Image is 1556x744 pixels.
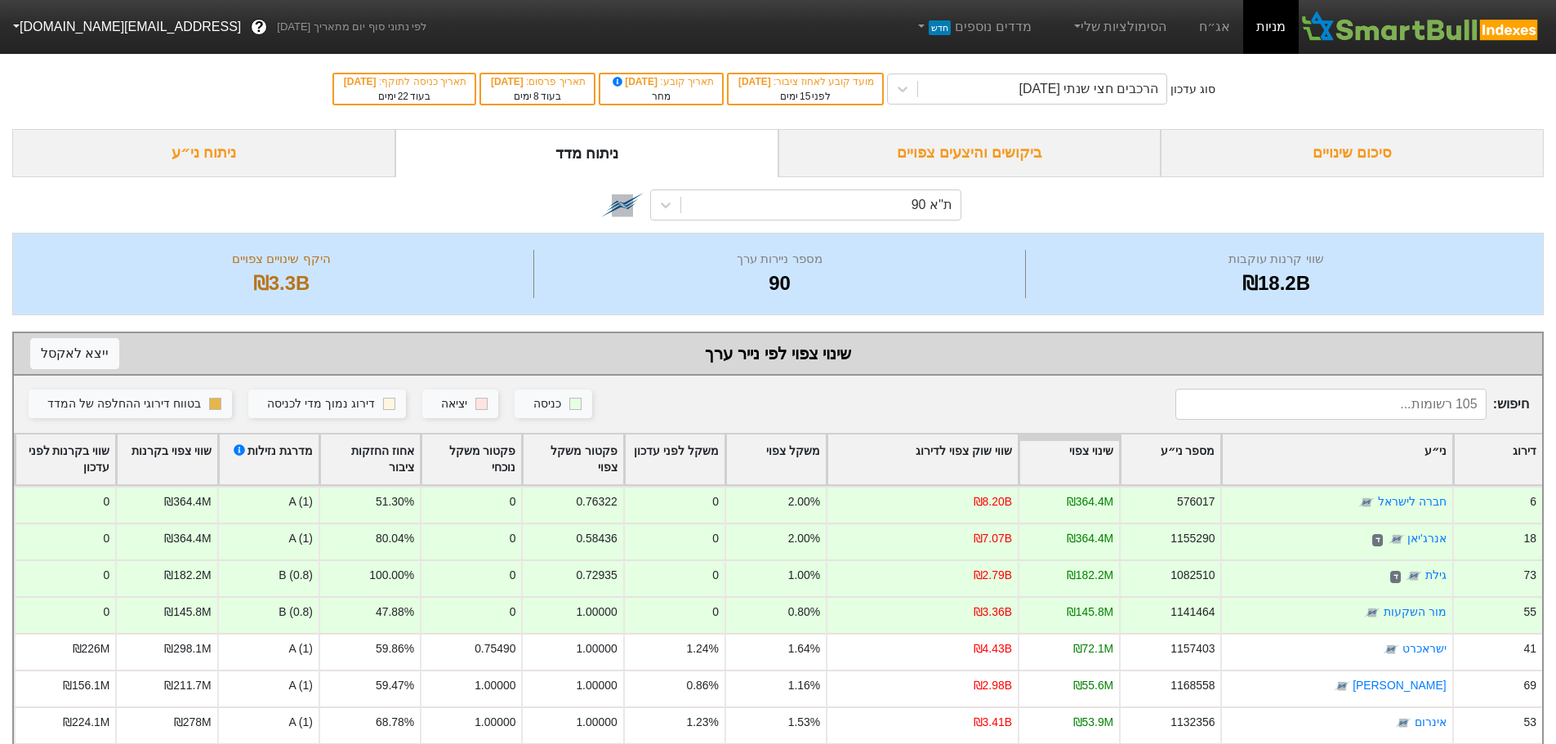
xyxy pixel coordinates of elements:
[974,567,1012,584] div: ₪2.79B
[104,530,110,547] div: 0
[489,74,586,89] div: תאריך פרסום :
[1064,11,1174,43] a: הסימולציות שלי
[510,567,516,584] div: 0
[510,530,516,547] div: 0
[1170,81,1215,98] div: סוג עדכון
[1067,567,1113,584] div: ₪182.2M
[376,530,414,547] div: 80.04%
[778,129,1161,177] div: ביקושים והיצעים צפויים
[1073,714,1114,731] div: ₪53.9M
[1384,606,1447,619] a: מור השקעות
[576,567,617,584] div: 0.72935
[788,714,820,731] div: 1.53%
[73,640,110,657] div: ₪226M
[117,434,216,485] div: Toggle SortBy
[376,714,414,731] div: 68.78%
[1067,493,1113,510] div: ₪364.4M
[912,195,952,215] div: ת''א 90
[376,677,414,694] div: 59.47%
[974,604,1012,621] div: ₪3.36B
[1364,605,1380,621] img: tase link
[1372,534,1383,547] span: ד
[1415,716,1447,729] a: אינרום
[738,76,774,87] span: [DATE]
[1019,434,1119,485] div: Toggle SortBy
[441,395,467,413] div: יציאה
[1407,532,1447,546] a: אנרג'יאן
[908,11,1038,43] a: מדדים נוספיםחדש
[827,434,1018,485] div: Toggle SortBy
[398,91,408,102] span: 22
[929,20,951,35] span: חדש
[104,493,110,510] div: 0
[1383,642,1399,658] img: tase link
[33,269,529,298] div: ₪3.3B
[217,706,319,743] div: A (1)
[576,714,617,731] div: 1.00000
[164,640,211,657] div: ₪298.1M
[422,390,498,419] button: יציאה
[277,19,426,35] span: לפי נתוני סוף יום מתאריך [DATE]
[788,677,820,694] div: 1.16%
[610,76,661,87] span: [DATE]
[1170,640,1215,657] div: 1157403
[1073,640,1114,657] div: ₪72.1M
[1121,434,1220,485] div: Toggle SortBy
[369,567,414,584] div: 100.00%
[1524,677,1536,694] div: 69
[376,640,414,657] div: 59.86%
[164,530,211,547] div: ₪364.4M
[601,184,644,226] img: tase link
[1175,389,1487,420] input: 105 רשומות...
[1067,604,1113,621] div: ₪145.8M
[1524,714,1536,731] div: 53
[1161,129,1544,177] div: סיכום שינויים
[30,341,1526,366] div: שינוי צפוי לפי נייר ערך
[1067,530,1113,547] div: ₪364.4M
[1170,530,1215,547] div: 1155290
[1353,679,1446,693] a: [PERSON_NAME]
[342,74,466,89] div: תאריך כניסה לתוקף :
[576,640,617,657] div: 1.00000
[1454,434,1542,485] div: Toggle SortBy
[687,677,719,694] div: 0.86%
[609,74,714,89] div: תאריך קובע :
[510,493,516,510] div: 0
[576,604,617,621] div: 1.00000
[576,493,617,510] div: 0.76322
[576,530,617,547] div: 0.58436
[1425,569,1447,582] a: גילת
[800,91,810,102] span: 15
[1402,643,1447,656] a: ישראכרט
[788,567,820,584] div: 1.00%
[1395,715,1411,732] img: tase link
[712,530,719,547] div: 0
[164,604,211,621] div: ₪145.8M
[510,604,516,621] div: 0
[515,390,592,419] button: כניסה
[376,604,414,621] div: 47.88%
[1406,568,1422,585] img: tase link
[576,677,617,694] div: 1.00000
[1019,79,1159,99] div: הרכבים חצי שנתי [DATE]
[1030,269,1523,298] div: ₪18.2B
[625,434,724,485] div: Toggle SortBy
[1390,571,1401,584] span: ד
[475,714,515,731] div: 1.00000
[174,714,212,731] div: ₪278M
[217,670,319,706] div: A (1)
[1299,11,1543,43] img: SmartBull
[974,714,1012,731] div: ₪3.41B
[1524,604,1536,621] div: 55
[47,395,201,413] div: בטווח דירוגי ההחלפה של המדד
[1530,493,1536,510] div: 6
[267,395,375,413] div: דירוג נמוך מדי לכניסה
[376,493,414,510] div: 51.30%
[1358,495,1375,511] img: tase link
[164,493,211,510] div: ₪364.4M
[421,434,521,485] div: Toggle SortBy
[217,523,319,559] div: A (1)
[1524,567,1536,584] div: 73
[1177,493,1215,510] div: 576017
[217,486,319,523] div: A (1)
